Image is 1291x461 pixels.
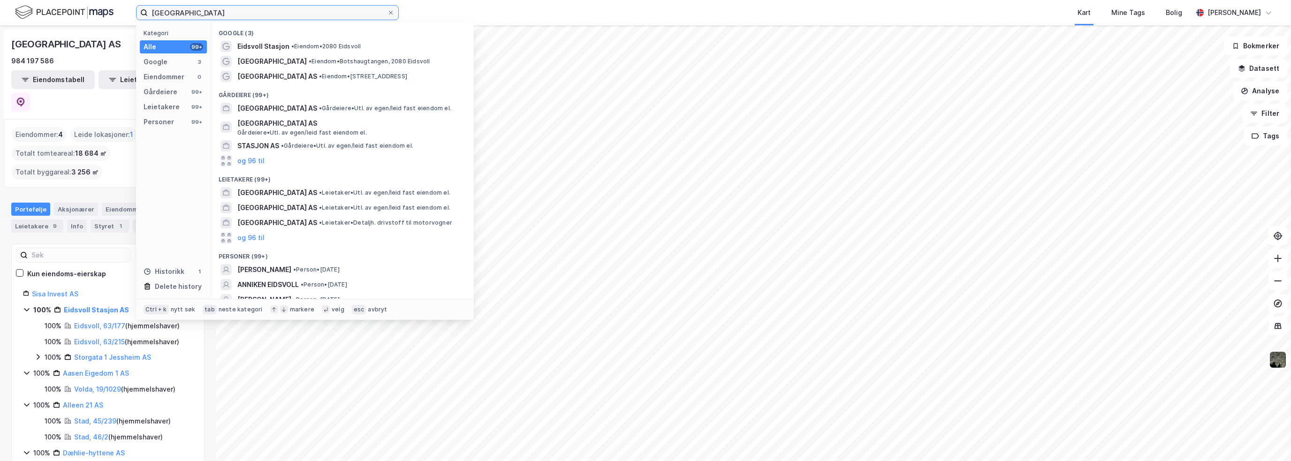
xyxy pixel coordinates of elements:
[1244,127,1287,145] button: Tags
[237,202,317,213] span: [GEOGRAPHIC_DATA] AS
[102,203,159,216] div: Eiendommer
[33,447,50,459] div: 100%
[99,70,182,89] button: Leietakertabell
[28,248,130,262] input: Søk
[75,148,106,159] span: 18 684 ㎡
[63,401,103,409] a: Alleen 21 AS
[144,71,184,83] div: Eiendommer
[237,56,307,67] span: [GEOGRAPHIC_DATA]
[32,290,78,298] a: Sisa Invest AS
[319,73,322,80] span: •
[45,320,61,332] div: 100%
[237,232,265,243] button: og 96 til
[237,187,317,198] span: [GEOGRAPHIC_DATA] AS
[74,353,151,361] a: Storgata 1 Jessheim AS
[319,219,322,226] span: •
[63,369,129,377] a: Aasen Eigedom 1 AS
[33,368,50,379] div: 100%
[144,305,169,314] div: Ctrl + k
[133,219,197,233] div: Transaksjoner
[67,219,87,233] div: Info
[237,155,265,166] button: og 96 til
[63,449,125,457] a: Dæhlie-hyttene AS
[290,306,314,313] div: markere
[237,279,299,290] span: ANNIKEN EIDSVOLL
[368,306,387,313] div: avbryt
[45,431,61,443] div: 100%
[237,103,317,114] span: [GEOGRAPHIC_DATA] AS
[291,43,361,50] span: Eiendom • 2080 Eidsvoll
[237,140,279,151] span: STASJON AS
[74,385,121,393] a: Volda, 19/1029
[237,118,463,129] span: [GEOGRAPHIC_DATA] AS
[190,88,203,96] div: 99+
[144,41,156,53] div: Alle
[1111,7,1145,18] div: Mine Tags
[219,306,263,313] div: neste kategori
[71,166,99,178] span: 3 256 ㎡
[45,384,61,395] div: 100%
[281,142,284,149] span: •
[196,268,203,275] div: 1
[144,116,174,128] div: Personer
[74,338,125,346] a: Eidsvoll, 63/215
[12,146,110,161] div: Totalt tomteareal :
[293,296,296,303] span: •
[148,6,387,20] input: Søk på adresse, matrikkel, gårdeiere, leietakere eller personer
[190,43,203,51] div: 99+
[1230,59,1287,78] button: Datasett
[203,305,217,314] div: tab
[211,168,474,185] div: Leietakere (99+)
[237,294,291,305] span: [PERSON_NAME]
[116,221,125,231] div: 1
[1207,7,1261,18] div: [PERSON_NAME]
[1244,416,1291,461] div: Kontrollprogram for chat
[11,37,123,52] div: [GEOGRAPHIC_DATA] AS
[293,266,340,273] span: Person • [DATE]
[237,71,317,82] span: [GEOGRAPHIC_DATA] AS
[190,103,203,111] div: 99+
[91,219,129,233] div: Styret
[319,204,450,212] span: Leietaker • Utl. av egen/leid fast eiendom el.
[1269,351,1287,369] img: 9k=
[11,203,50,216] div: Portefølje
[54,203,98,216] div: Aksjonærer
[319,105,322,112] span: •
[74,431,163,443] div: ( hjemmelshaver )
[319,73,407,80] span: Eiendom • [STREET_ADDRESS]
[211,22,474,39] div: Google (3)
[45,416,61,427] div: 100%
[319,189,322,196] span: •
[33,304,51,316] div: 100%
[237,217,317,228] span: [GEOGRAPHIC_DATA] AS
[11,70,95,89] button: Eiendomstabell
[171,306,196,313] div: nytt søk
[319,204,322,211] span: •
[301,281,347,288] span: Person • [DATE]
[74,384,175,395] div: ( hjemmelshaver )
[211,245,474,262] div: Personer (99+)
[190,118,203,126] div: 99+
[74,336,179,348] div: ( hjemmelshaver )
[144,101,180,113] div: Leietakere
[1242,104,1287,123] button: Filter
[70,127,137,142] div: Leide lokasjoner :
[50,221,60,231] div: 9
[301,281,304,288] span: •
[144,86,177,98] div: Gårdeiere
[211,84,474,101] div: Gårdeiere (99+)
[1078,7,1091,18] div: Kart
[1166,7,1182,18] div: Bolig
[237,264,291,275] span: [PERSON_NAME]
[12,165,102,180] div: Totalt byggareal :
[309,58,430,65] span: Eiendom • Botshaugtangen, 2080 Eidsvoll
[319,105,451,112] span: Gårdeiere • Utl. av egen/leid fast eiendom el.
[74,417,116,425] a: Stad, 45/239
[1224,37,1287,55] button: Bokmerker
[74,322,125,330] a: Eidsvoll, 63/177
[1244,416,1291,461] iframe: Chat Widget
[58,129,63,140] span: 4
[332,306,344,313] div: velg
[74,416,171,427] div: ( hjemmelshaver )
[196,73,203,81] div: 0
